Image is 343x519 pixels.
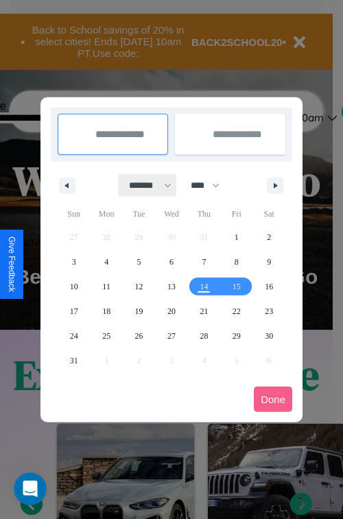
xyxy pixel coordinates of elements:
[70,299,78,324] span: 17
[188,299,220,324] button: 21
[123,203,155,225] span: Tue
[167,324,176,348] span: 27
[90,203,122,225] span: Mon
[254,387,292,412] button: Done
[104,250,108,274] span: 4
[188,274,220,299] button: 14
[123,274,155,299] button: 12
[90,299,122,324] button: 18
[265,299,273,324] span: 23
[155,203,187,225] span: Wed
[58,274,90,299] button: 10
[233,274,241,299] span: 15
[220,274,252,299] button: 15
[137,250,141,274] span: 5
[58,250,90,274] button: 3
[58,203,90,225] span: Sun
[220,299,252,324] button: 22
[102,274,110,299] span: 11
[188,250,220,274] button: 7
[72,250,76,274] span: 3
[253,274,285,299] button: 16
[220,203,252,225] span: Fri
[135,324,143,348] span: 26
[253,203,285,225] span: Sat
[90,250,122,274] button: 4
[123,324,155,348] button: 26
[253,324,285,348] button: 30
[169,250,174,274] span: 6
[188,203,220,225] span: Thu
[235,250,239,274] span: 8
[90,324,122,348] button: 25
[155,274,187,299] button: 13
[233,299,241,324] span: 22
[14,472,47,505] iframe: Intercom live chat
[70,324,78,348] span: 24
[90,274,122,299] button: 11
[200,299,208,324] span: 21
[235,225,239,250] span: 1
[167,299,176,324] span: 20
[58,348,90,373] button: 31
[70,274,78,299] span: 10
[200,324,208,348] span: 28
[200,274,208,299] span: 14
[220,225,252,250] button: 1
[135,274,143,299] span: 12
[253,250,285,274] button: 9
[70,348,78,373] span: 31
[265,324,273,348] span: 30
[155,250,187,274] button: 6
[188,324,220,348] button: 28
[267,225,271,250] span: 2
[123,299,155,324] button: 19
[135,299,143,324] span: 19
[155,324,187,348] button: 27
[7,237,16,292] div: Give Feedback
[123,250,155,274] button: 5
[202,250,206,274] span: 7
[220,250,252,274] button: 8
[267,250,271,274] span: 9
[102,299,110,324] span: 18
[167,274,176,299] span: 13
[265,274,273,299] span: 16
[155,299,187,324] button: 20
[253,225,285,250] button: 2
[233,324,241,348] span: 29
[102,324,110,348] span: 25
[220,324,252,348] button: 29
[253,299,285,324] button: 23
[58,324,90,348] button: 24
[58,299,90,324] button: 17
